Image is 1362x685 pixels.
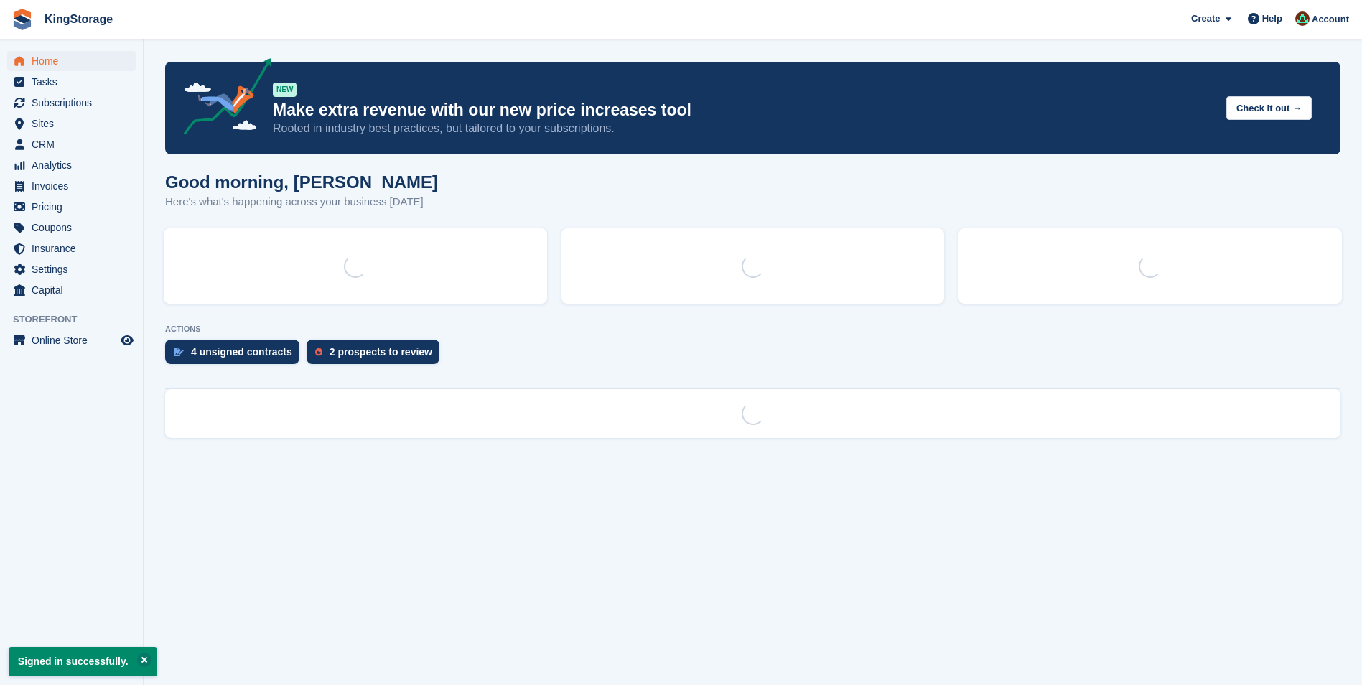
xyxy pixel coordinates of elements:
[32,218,118,238] span: Coupons
[7,72,136,92] a: menu
[9,647,157,676] p: Signed in successfully.
[172,58,272,140] img: price-adjustments-announcement-icon-8257ccfd72463d97f412b2fc003d46551f7dbcb40ab6d574587a9cd5c0d94...
[273,83,297,97] div: NEW
[165,194,438,210] p: Here's what's happening across your business [DATE]
[32,280,118,300] span: Capital
[7,238,136,258] a: menu
[32,155,118,175] span: Analytics
[1295,11,1310,26] img: John King
[32,72,118,92] span: Tasks
[330,346,432,358] div: 2 prospects to review
[13,312,143,327] span: Storefront
[1262,11,1282,26] span: Help
[39,7,118,31] a: KingStorage
[273,100,1215,121] p: Make extra revenue with our new price increases tool
[7,51,136,71] a: menu
[7,218,136,238] a: menu
[273,121,1215,136] p: Rooted in industry best practices, but tailored to your subscriptions.
[7,259,136,279] a: menu
[174,348,184,356] img: contract_signature_icon-13c848040528278c33f63329250d36e43548de30e8caae1d1a13099fd9432cc5.svg
[307,340,447,371] a: 2 prospects to review
[1226,96,1312,120] button: Check it out →
[32,330,118,350] span: Online Store
[32,238,118,258] span: Insurance
[165,325,1340,334] p: ACTIONS
[32,176,118,196] span: Invoices
[11,9,33,30] img: stora-icon-8386f47178a22dfd0bd8f6a31ec36ba5ce8667c1dd55bd0f319d3a0aa187defe.svg
[165,340,307,371] a: 4 unsigned contracts
[7,176,136,196] a: menu
[7,113,136,134] a: menu
[32,51,118,71] span: Home
[32,113,118,134] span: Sites
[32,93,118,113] span: Subscriptions
[118,332,136,349] a: Preview store
[165,172,438,192] h1: Good morning, [PERSON_NAME]
[7,155,136,175] a: menu
[32,134,118,154] span: CRM
[1191,11,1220,26] span: Create
[7,280,136,300] a: menu
[1312,12,1349,27] span: Account
[7,330,136,350] a: menu
[7,197,136,217] a: menu
[7,134,136,154] a: menu
[32,197,118,217] span: Pricing
[315,348,322,356] img: prospect-51fa495bee0391a8d652442698ab0144808aea92771e9ea1ae160a38d050c398.svg
[191,346,292,358] div: 4 unsigned contracts
[32,259,118,279] span: Settings
[7,93,136,113] a: menu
